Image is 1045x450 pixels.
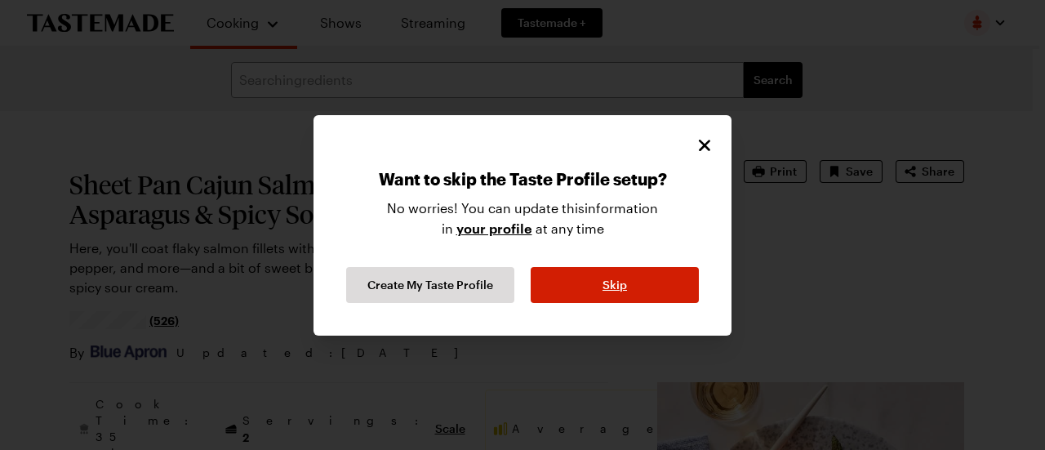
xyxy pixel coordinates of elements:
[603,277,627,293] span: Skip
[379,169,667,198] p: Want to skip the Taste Profile setup?
[387,198,658,251] p: No worries! You can update this information in at any time
[346,267,514,303] button: Continue Taste Profile
[531,267,699,303] button: Skip Taste Profile
[456,219,532,237] a: your profile
[694,135,715,156] button: Close
[367,277,493,293] span: Create My Taste Profile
